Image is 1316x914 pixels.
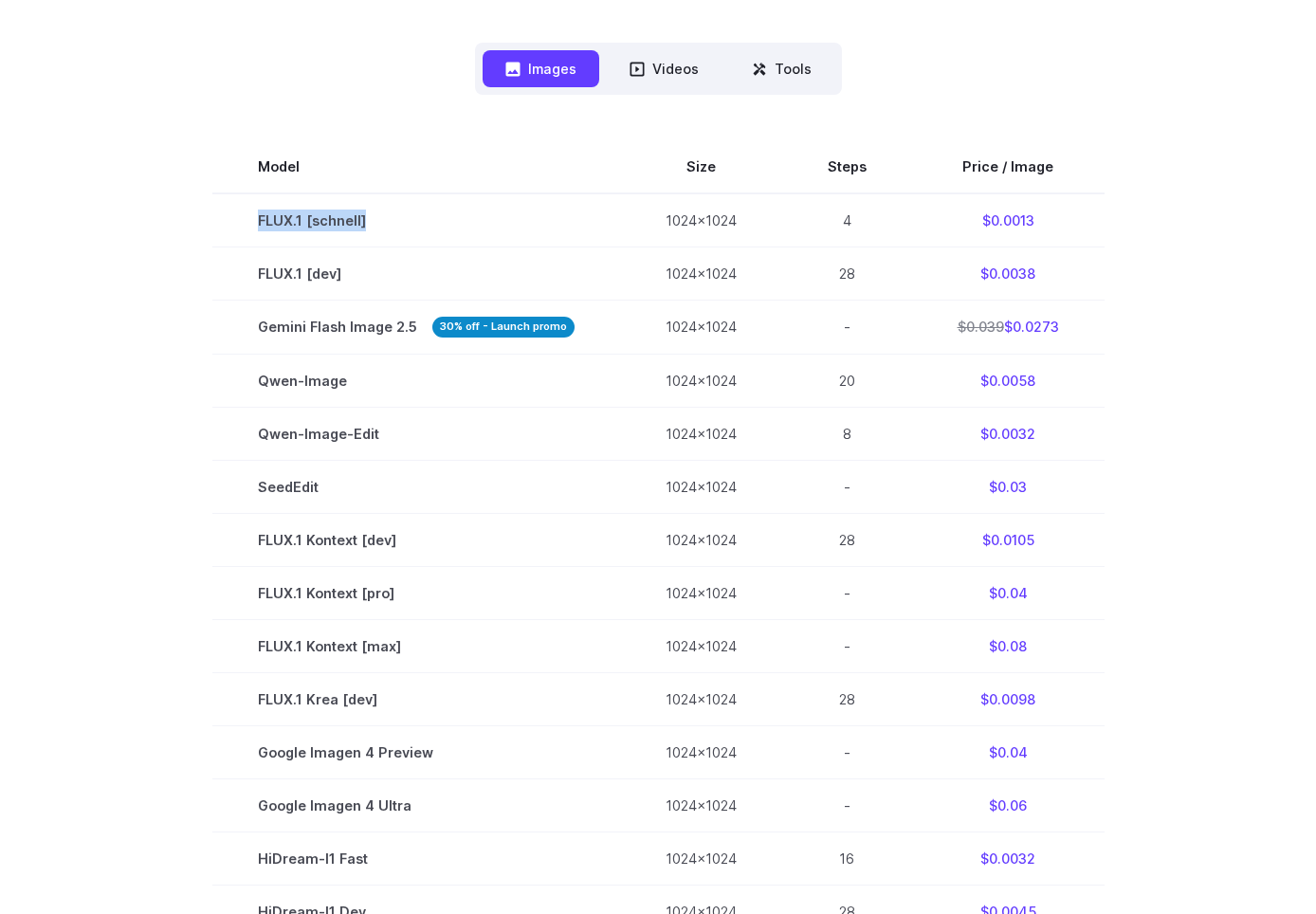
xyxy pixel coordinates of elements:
td: 1024x1024 [620,619,782,672]
td: FLUX.1 [schnell] [212,193,620,247]
td: - [782,778,912,832]
td: $0.08 [912,619,1105,672]
td: $0.0058 [912,354,1105,407]
div: Keywords by Traffic [210,112,320,124]
td: Google Imagen 4 Preview [212,725,620,778]
td: $0.0273 [912,301,1105,354]
td: 1024x1024 [620,725,782,778]
td: HiDream-I1 Fast [212,832,620,885]
td: FLUX.1 Kontext [max] [212,619,620,672]
strong: 30% off - Launch promo [432,317,575,337]
td: $0.0032 [912,832,1105,885]
td: 1024x1024 [620,354,782,407]
img: website_grey.svg [30,49,46,64]
td: Qwen-Image-Edit [212,407,620,460]
th: Model [212,140,620,193]
td: $0.0032 [912,407,1105,460]
td: 16 [782,832,912,885]
td: - [782,460,912,513]
td: 28 [782,513,912,566]
td: $0.0098 [912,672,1105,725]
td: 1024x1024 [620,832,782,885]
th: Size [620,140,782,193]
button: Tools [729,50,834,87]
td: FLUX.1 Krea [dev] [212,672,620,725]
td: $0.04 [912,725,1105,778]
td: 1024x1024 [620,301,782,354]
td: - [782,619,912,672]
td: 8 [782,407,912,460]
td: FLUX.1 [dev] [212,247,620,301]
td: 1024x1024 [620,513,782,566]
td: 28 [782,672,912,725]
td: - [782,725,912,778]
td: 20 [782,354,912,407]
img: tab_domain_overview_orange.svg [51,110,66,125]
img: tab_keywords_by_traffic_grey.svg [189,110,204,125]
td: $0.06 [912,778,1105,832]
td: FLUX.1 Kontext [pro] [212,566,620,619]
s: $0.039 [958,319,1004,335]
td: 1024x1024 [620,247,782,301]
td: 1024x1024 [620,566,782,619]
td: - [782,301,912,354]
td: FLUX.1 Kontext [dev] [212,513,620,566]
td: SeedEdit [212,460,620,513]
th: Steps [782,140,912,193]
td: Qwen-Image [212,354,620,407]
td: 1024x1024 [620,778,782,832]
div: Domain: [URL] [49,49,135,64]
th: Price / Image [912,140,1105,193]
td: 4 [782,193,912,247]
td: 1024x1024 [620,672,782,725]
td: $0.0038 [912,247,1105,301]
td: 1024x1024 [620,460,782,513]
td: 28 [782,247,912,301]
td: Google Imagen 4 Ultra [212,778,620,832]
td: $0.03 [912,460,1105,513]
td: $0.0105 [912,513,1105,566]
td: - [782,566,912,619]
div: Domain Overview [72,112,170,124]
button: Videos [607,50,722,87]
td: 1024x1024 [620,193,782,247]
td: 1024x1024 [620,407,782,460]
span: Gemini Flash Image 2.5 [258,316,575,338]
img: logo_orange.svg [30,30,46,46]
td: $0.04 [912,566,1105,619]
td: $0.0013 [912,193,1105,247]
button: Images [483,50,599,87]
div: v 4.0.25 [53,30,93,46]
